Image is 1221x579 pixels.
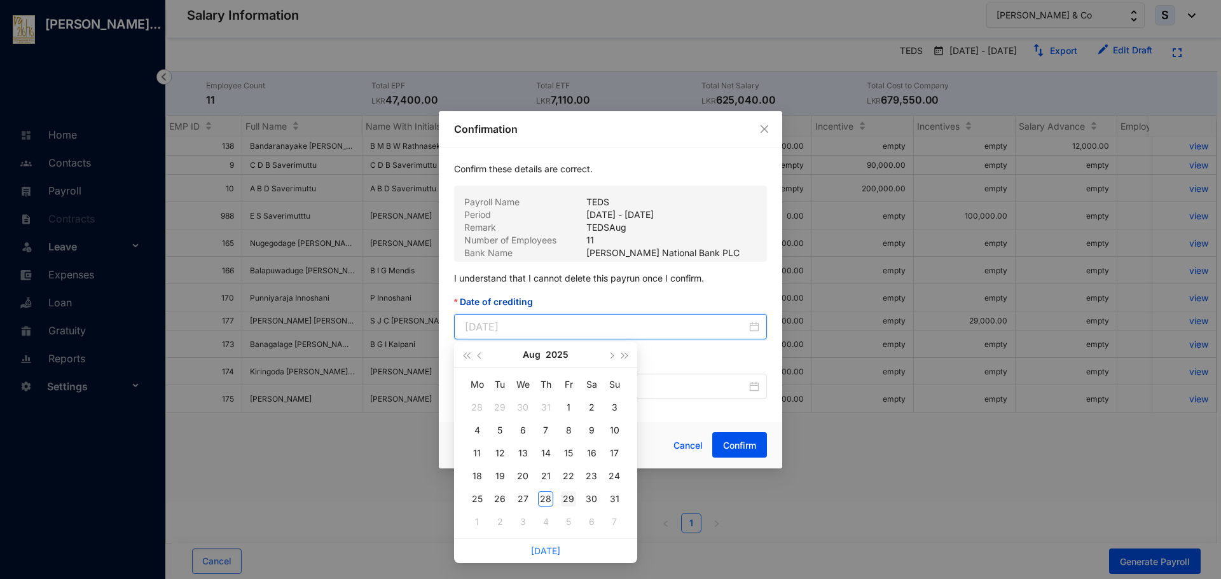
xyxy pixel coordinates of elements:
div: 9 [584,423,599,438]
div: 31 [538,400,553,415]
td: 2025-08-28 [534,487,557,510]
td: 2025-08-03 [603,396,626,419]
div: 2 [492,514,507,529]
td: 2025-08-05 [488,419,511,442]
td: 2025-08-09 [580,419,603,442]
td: 2025-08-13 [511,442,534,465]
th: Mo [466,373,488,396]
div: 23 [584,468,599,484]
div: 22 [561,468,576,484]
td: 2025-08-20 [511,465,534,487]
td: 2025-09-04 [534,510,557,533]
div: 16 [584,446,599,461]
div: 29 [561,491,576,507]
div: 6 [584,514,599,529]
div: 25 [469,491,485,507]
td: 2025-08-04 [466,419,488,442]
span: Confirm [723,439,756,452]
td: 2025-08-11 [466,442,488,465]
div: 27 [515,491,530,507]
div: 12 [492,446,507,461]
th: Sa [580,373,603,396]
p: [PERSON_NAME] National Bank PLC [586,247,740,259]
td: 2025-08-16 [580,442,603,465]
label: Date of crediting [454,295,542,309]
td: 2025-09-07 [603,510,626,533]
td: 2025-08-21 [534,465,557,487]
button: 2025 [546,342,569,367]
div: 5 [561,514,576,529]
td: 2025-08-14 [534,442,557,465]
td: 2025-08-19 [488,465,511,487]
p: 11 [586,234,594,247]
div: 8 [561,423,576,438]
p: [DATE] - [DATE] [586,208,654,221]
div: 5 [492,423,507,438]
span: Cancel [673,439,703,453]
p: Confirmation [454,121,767,137]
td: 2025-09-01 [466,510,488,533]
div: 29 [492,400,507,415]
td: 2025-08-08 [557,419,580,442]
th: We [511,373,534,396]
th: Su [603,373,626,396]
div: 26 [492,491,507,507]
td: 2025-08-29 [557,487,580,510]
td: 2025-08-30 [580,487,603,510]
p: Payroll Name [464,196,586,208]
div: 2 [584,400,599,415]
div: 28 [538,491,553,507]
p: I understand that I cannot delete this payrun once I confirm. [454,262,767,295]
div: 7 [538,423,553,438]
div: 18 [469,468,485,484]
td: 2025-08-12 [488,442,511,465]
td: 2025-08-10 [603,419,626,442]
td: 2025-07-31 [534,396,557,419]
td: 2025-08-02 [580,396,603,419]
p: TEDS [586,196,609,208]
td: 2025-08-18 [466,465,488,487]
th: Fr [557,373,580,396]
td: 2025-08-15 [557,442,580,465]
div: 30 [584,491,599,507]
div: 6 [515,423,530,438]
input: Date of crediting [465,319,747,334]
p: Remark [464,221,586,234]
div: 31 [607,491,622,507]
div: 30 [515,400,530,415]
td: 2025-08-17 [603,442,626,465]
a: [DATE] [531,545,560,556]
button: Close [757,122,771,136]
td: 2025-08-07 [534,419,557,442]
td: 2025-08-26 [488,487,511,510]
td: 2025-08-24 [603,465,626,487]
div: 11 [469,446,485,461]
div: 19 [492,468,507,484]
td: 2025-08-22 [557,465,580,487]
th: Th [534,373,557,396]
button: Cancel [664,433,712,458]
th: Tu [488,373,511,396]
div: 13 [515,446,530,461]
td: 2025-09-03 [511,510,534,533]
td: 2025-08-25 [466,487,488,510]
div: 4 [469,423,485,438]
td: 2025-08-06 [511,419,534,442]
div: 4 [538,514,553,529]
p: Period [464,208,586,221]
td: 2025-08-01 [557,396,580,419]
td: 2025-08-27 [511,487,534,510]
span: close [759,124,769,134]
div: 10 [607,423,622,438]
div: 3 [607,400,622,415]
td: 2025-07-28 [466,396,488,419]
td: 2025-09-05 [557,510,580,533]
td: 2025-09-06 [580,510,603,533]
p: Confirm these details are correct. [454,163,767,186]
p: Number of Employees [464,234,586,247]
p: Bank Name [464,247,586,259]
div: 21 [538,468,553,484]
div: 1 [469,514,485,529]
div: 15 [561,446,576,461]
td: 2025-09-02 [488,510,511,533]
